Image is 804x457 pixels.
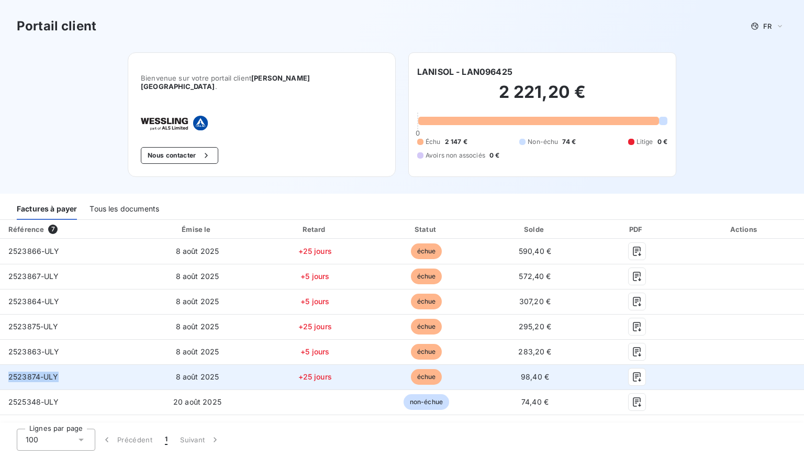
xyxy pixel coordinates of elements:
h2: 2 221,20 € [417,82,667,113]
span: 2525348-ULY [8,397,59,406]
span: 2523866-ULY [8,247,60,255]
span: 8 août 2025 [176,322,219,331]
div: Référence [8,225,44,233]
span: échue [411,319,442,335]
span: échue [411,243,442,259]
span: 8 août 2025 [176,372,219,381]
span: 74 € [562,137,576,147]
span: non-échue [404,394,449,410]
span: Non-échu [528,137,558,147]
span: 98,40 € [521,372,549,381]
span: 590,40 € [519,247,551,255]
span: 8 août 2025 [176,272,219,281]
span: 2523875-ULY [8,322,59,331]
span: 2523874-ULY [8,372,59,381]
span: 8 août 2025 [176,247,219,255]
button: Nous contacter [141,147,218,164]
span: 2523867-ULY [8,272,59,281]
span: [PERSON_NAME] [GEOGRAPHIC_DATA] [141,74,310,91]
span: 8 août 2025 [176,297,219,306]
span: 74,40 € [521,397,549,406]
span: 307,20 € [519,297,551,306]
button: Suivant [174,429,227,451]
span: +5 jours [300,272,329,281]
span: 2523864-ULY [8,297,60,306]
div: Solde [484,224,587,235]
span: 2523863-ULY [8,347,60,356]
span: échue [411,344,442,360]
div: Retard [261,224,369,235]
div: Actions [687,224,802,235]
span: Échu [426,137,441,147]
span: +5 jours [300,297,329,306]
span: 295,20 € [519,322,551,331]
span: Bienvenue sur votre portail client . [141,74,383,91]
span: +25 jours [298,247,332,255]
span: 20 août 2025 [173,397,221,406]
span: 572,40 € [519,272,551,281]
div: Tous les documents [90,198,159,220]
span: 283,20 € [518,347,551,356]
span: 8 août 2025 [176,347,219,356]
button: 1 [159,429,174,451]
button: Précédent [95,429,159,451]
div: Statut [373,224,479,235]
span: 100 [26,434,38,445]
span: échue [411,269,442,284]
span: Avoirs non associés [426,151,485,160]
span: FR [763,22,772,30]
span: échue [411,294,442,309]
span: +25 jours [298,372,332,381]
span: Litige [636,137,653,147]
h6: LANISOL - LAN096425 [417,65,512,78]
span: 0 [416,129,420,137]
span: +5 jours [300,347,329,356]
span: échue [411,369,442,385]
span: +25 jours [298,322,332,331]
h3: Portail client [17,17,96,36]
span: 2 147 € [445,137,467,147]
span: 1 [165,434,167,445]
div: Factures à payer [17,198,77,220]
div: PDF [590,224,683,235]
span: 0 € [657,137,667,147]
img: Company logo [141,116,208,130]
span: 0 € [489,151,499,160]
span: 7 [48,225,58,234]
div: Émise le [138,224,256,235]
